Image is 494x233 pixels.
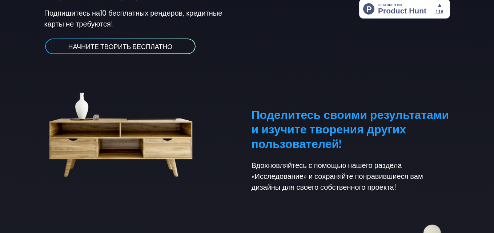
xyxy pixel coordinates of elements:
[44,72,208,180] img: шкаф для гостиной
[252,107,449,151] font: Поделитесь своими результатами и изучите творения других пользователей!
[100,8,182,17] font: 10 бесплатных рендеров
[252,160,423,192] font: Вдохновляйтесь с помощью нашего раздела «Исследование» и сохраняйте понравившиеся вам дизайны для...
[44,8,100,17] font: Подпишитесь на
[68,43,173,51] font: НАЧНИТЕ ТВОРИТЬ БЕСПЛАТНО
[44,38,197,55] a: НАЧНИТЕ ТВОРИТЬ БЕСПЛАТНО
